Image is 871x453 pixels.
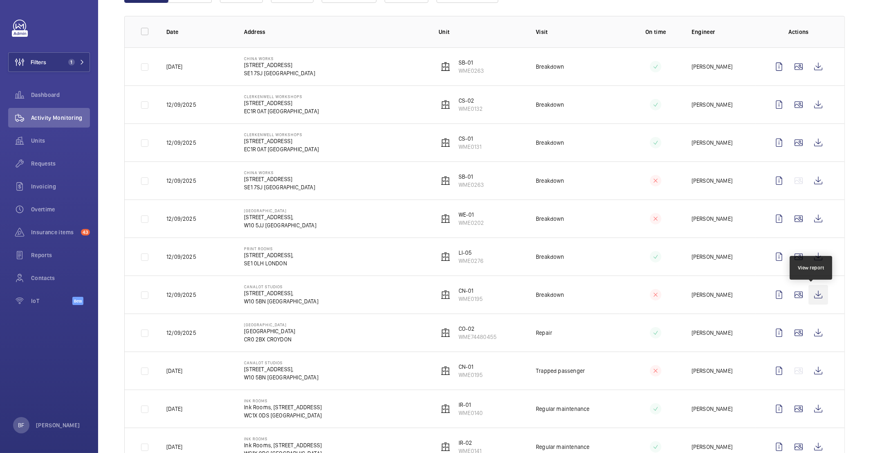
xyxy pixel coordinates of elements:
[166,329,196,337] p: 12/09/2025
[692,139,732,147] p: [PERSON_NAME]
[459,409,483,417] p: WME0140
[244,441,322,449] p: Ink Rooms, [STREET_ADDRESS]
[244,436,322,441] p: Ink Rooms
[166,28,231,36] p: Date
[244,322,295,327] p: [GEOGRAPHIC_DATA]
[244,170,315,175] p: China Works
[692,367,732,375] p: [PERSON_NAME]
[31,159,90,168] span: Requests
[244,208,316,213] p: [GEOGRAPHIC_DATA]
[244,56,315,61] p: China Works
[459,287,483,295] p: CN-01
[459,143,481,151] p: WME0131
[692,101,732,109] p: [PERSON_NAME]
[18,421,24,429] p: BF
[536,329,552,337] p: Repair
[441,290,450,300] img: elevator.svg
[459,363,483,371] p: CN-01
[459,105,483,113] p: WME0132
[244,360,318,365] p: Canalot Studios
[459,249,484,257] p: LI-05
[166,253,196,261] p: 12/09/2025
[31,205,90,213] span: Overtime
[459,181,484,189] p: WME0263
[692,405,732,413] p: [PERSON_NAME]
[441,442,450,452] img: elevator.svg
[244,61,315,69] p: [STREET_ADDRESS]
[31,297,72,305] span: IoT
[459,295,483,303] p: WME0195
[244,251,293,259] p: [STREET_ADDRESS],
[72,297,83,305] span: Beta
[244,411,322,419] p: WC1X 0DS [GEOGRAPHIC_DATA]
[692,443,732,451] p: [PERSON_NAME]
[244,183,315,191] p: SE1 7SJ [GEOGRAPHIC_DATA]
[692,215,732,223] p: [PERSON_NAME]
[166,215,196,223] p: 12/09/2025
[633,28,678,36] p: On time
[769,28,828,36] p: Actions
[31,58,46,66] span: Filters
[692,253,732,261] p: [PERSON_NAME]
[459,257,484,265] p: WME0276
[692,63,732,71] p: [PERSON_NAME]
[244,145,319,153] p: EC1R 0AT [GEOGRAPHIC_DATA]
[244,69,315,77] p: SE1 7SJ [GEOGRAPHIC_DATA]
[459,333,497,341] p: WME74480455
[441,366,450,376] img: elevator.svg
[536,291,564,299] p: Breakdown
[536,63,564,71] p: Breakdown
[459,219,484,227] p: WME0202
[536,215,564,223] p: Breakdown
[441,404,450,414] img: elevator.svg
[441,252,450,262] img: elevator.svg
[166,367,182,375] p: [DATE]
[166,139,196,147] p: 12/09/2025
[166,101,196,109] p: 12/09/2025
[81,229,90,235] span: 43
[244,327,295,335] p: [GEOGRAPHIC_DATA]
[244,107,319,115] p: EC1R 0AT [GEOGRAPHIC_DATA]
[536,253,564,261] p: Breakdown
[459,401,483,409] p: IR-01
[459,67,484,75] p: WME0263
[692,177,732,185] p: [PERSON_NAME]
[244,259,293,267] p: SE1 0LH LONDON
[244,365,318,373] p: [STREET_ADDRESS],
[536,101,564,109] p: Breakdown
[31,228,78,236] span: Insurance items
[36,421,80,429] p: [PERSON_NAME]
[536,405,589,413] p: Regular maintenance
[166,177,196,185] p: 12/09/2025
[31,91,90,99] span: Dashboard
[244,398,322,403] p: Ink Rooms
[798,264,824,271] div: View report
[441,62,450,72] img: elevator.svg
[441,176,450,186] img: elevator.svg
[31,251,90,259] span: Reports
[244,284,318,289] p: Canalot Studios
[536,367,585,375] p: Trapped passenger
[166,291,196,299] p: 12/09/2025
[244,221,316,229] p: W10 5JJ [GEOGRAPHIC_DATA]
[244,132,319,137] p: Clerkenwell Workshops
[31,114,90,122] span: Activity Monitoring
[441,328,450,338] img: elevator.svg
[441,100,450,110] img: elevator.svg
[8,52,90,72] button: Filters1
[244,137,319,145] p: [STREET_ADDRESS]
[31,137,90,145] span: Units
[166,63,182,71] p: [DATE]
[166,443,182,451] p: [DATE]
[459,439,481,447] p: IR-02
[31,274,90,282] span: Contacts
[692,28,756,36] p: Engineer
[692,291,732,299] p: [PERSON_NAME]
[459,173,484,181] p: SB-01
[244,289,318,297] p: [STREET_ADDRESS],
[459,96,483,105] p: CS-02
[244,373,318,381] p: W10 5BN [GEOGRAPHIC_DATA]
[441,214,450,224] img: elevator.svg
[244,28,425,36] p: Address
[244,213,316,221] p: [STREET_ADDRESS],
